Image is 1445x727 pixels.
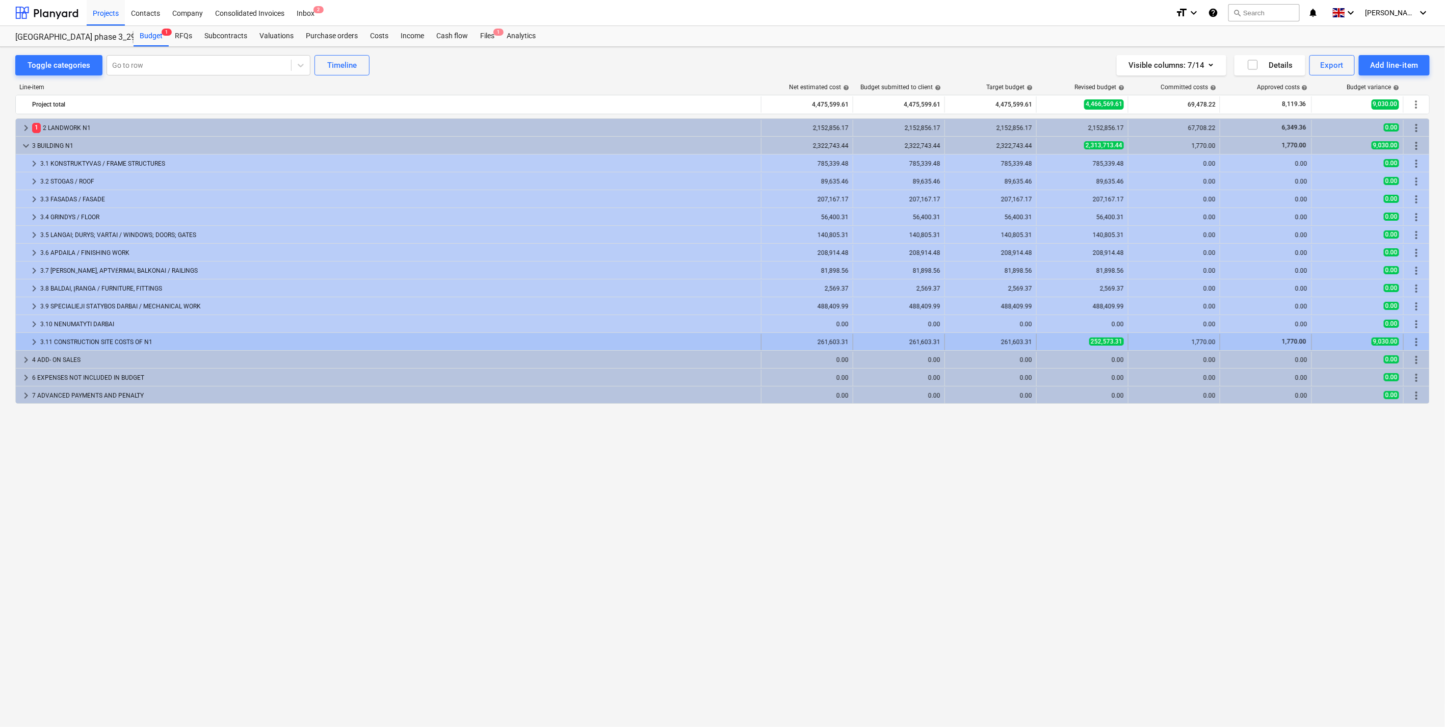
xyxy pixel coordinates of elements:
[1345,7,1357,19] i: keyboard_arrow_down
[1024,85,1033,91] span: help
[949,196,1032,203] div: 207,167.17
[1224,160,1307,167] div: 0.00
[949,356,1032,363] div: 0.00
[1410,354,1423,366] span: More actions
[1224,285,1307,292] div: 0.00
[1384,213,1399,221] span: 0.00
[857,303,940,310] div: 488,409.99
[1384,230,1399,239] span: 0.00
[841,85,849,91] span: help
[28,175,40,188] span: keyboard_arrow_right
[949,285,1032,292] div: 2,569.37
[766,392,849,399] div: 0.00
[857,392,940,399] div: 0.00
[40,209,757,225] div: 3.4 GRINDYS / FLOOR
[1257,84,1308,91] div: Approved costs
[949,321,1032,328] div: 0.00
[40,191,757,207] div: 3.3 FASADAS / FASADE
[32,123,41,133] span: 1
[1041,178,1124,185] div: 89,635.46
[766,285,849,292] div: 2,569.37
[1410,211,1423,223] span: More actions
[28,318,40,330] span: keyboard_arrow_right
[766,249,849,256] div: 208,914.48
[28,336,40,348] span: keyboard_arrow_right
[1224,321,1307,328] div: 0.00
[949,374,1032,381] div: 0.00
[1410,122,1423,134] span: More actions
[32,352,757,368] div: 4 ADD- ON SALES
[474,26,501,46] div: Files
[766,214,849,221] div: 56,400.31
[766,124,849,132] div: 2,152,856.17
[1410,140,1423,152] span: More actions
[300,26,364,46] a: Purchase orders
[1410,282,1423,295] span: More actions
[1410,98,1423,111] span: More actions
[1233,9,1241,17] span: search
[1224,214,1307,221] div: 0.00
[1084,99,1124,109] span: 4,466,569.61
[28,300,40,313] span: keyboard_arrow_right
[1133,160,1216,167] div: 0.00
[1224,392,1307,399] div: 0.00
[1041,356,1124,363] div: 0.00
[1133,392,1216,399] div: 0.00
[1247,59,1293,72] div: Details
[1041,303,1124,310] div: 488,409.99
[40,334,757,350] div: 3.11 CONSTRUCTION SITE COSTS OF N1
[1372,337,1399,346] span: 9,030.00
[15,84,762,91] div: Line-item
[1410,300,1423,313] span: More actions
[1410,229,1423,241] span: More actions
[766,96,849,113] div: 4,475,599.61
[1370,59,1418,72] div: Add line-item
[857,178,940,185] div: 89,635.46
[1116,85,1124,91] span: help
[1133,356,1216,363] div: 0.00
[1208,85,1216,91] span: help
[15,55,102,75] button: Toggle categories
[949,231,1032,239] div: 140,805.31
[1365,9,1416,17] span: [PERSON_NAME]
[1041,231,1124,239] div: 140,805.31
[40,263,757,279] div: 3.7 [PERSON_NAME], APTVĖRIMAI, BALKONAI / RAILINGS
[364,26,395,46] div: Costs
[493,29,504,36] span: 1
[949,142,1032,149] div: 2,322,743.44
[857,249,940,256] div: 208,914.48
[1410,336,1423,348] span: More actions
[857,160,940,167] div: 785,339.48
[40,245,757,261] div: 3.6 APDAILA / FINISHING WORK
[1410,175,1423,188] span: More actions
[1224,267,1307,274] div: 0.00
[1391,85,1400,91] span: help
[1394,678,1445,727] div: Chat Widget
[857,214,940,221] div: 56,400.31
[1133,196,1216,203] div: 0.00
[327,59,357,72] div: Timeline
[860,84,941,91] div: Budget submitted to client
[1384,123,1399,132] span: 0.00
[949,214,1032,221] div: 56,400.31
[1281,142,1307,149] span: 1,770.00
[766,356,849,363] div: 0.00
[40,227,757,243] div: 3.5 LANGAI; DURYS; VARTAI / WINDOWS; DOORS; GATES
[857,321,940,328] div: 0.00
[1372,99,1399,109] span: 9,030.00
[1224,231,1307,239] div: 0.00
[28,282,40,295] span: keyboard_arrow_right
[32,387,757,404] div: 7 ADVANCED PAYMENTS AND PENALTY
[134,26,169,46] a: Budget1
[1133,142,1216,149] div: 1,770.00
[1281,124,1307,131] span: 6,349.36
[1384,266,1399,274] span: 0.00
[857,356,940,363] div: 0.00
[20,390,32,402] span: keyboard_arrow_right
[1117,55,1226,75] button: Visible columns:7/14
[949,339,1032,346] div: 261,603.31
[766,178,849,185] div: 89,635.46
[857,339,940,346] div: 261,603.31
[1041,124,1124,132] div: 2,152,856.17
[198,26,253,46] div: Subcontracts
